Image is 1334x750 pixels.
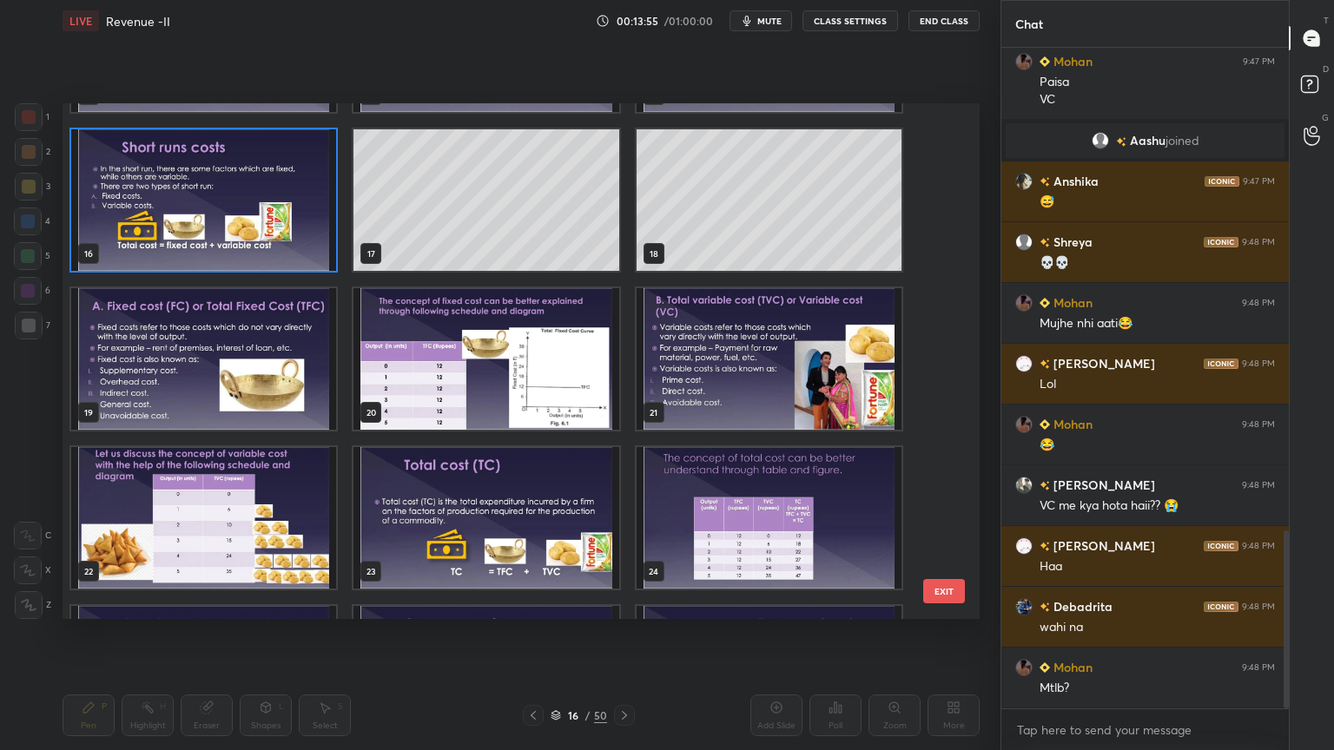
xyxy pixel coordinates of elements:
img: 3a49668fa4a54efc8131f98c6a11796a.jpg [1015,537,1033,555]
button: mute [730,10,792,31]
button: CLASS SETTINGS [802,10,898,31]
img: 3a49668fa4a54efc8131f98c6a11796a.jpg [1015,355,1033,372]
div: 💀💀 [1040,254,1275,272]
div: VC [1040,91,1275,109]
div: VC me kya hota haii?? 😭 [1040,497,1275,515]
img: no-rating-badge.077c3623.svg [1116,137,1126,147]
div: wahi na [1040,619,1275,636]
img: iconic-dark.1390631f.png [1204,541,1238,551]
h6: Mohan [1050,293,1093,312]
img: no-rating-badge.077c3623.svg [1040,238,1050,247]
div: 16 [565,710,582,720]
div: 9:47 PM [1243,56,1275,67]
h6: Mohan [1050,52,1093,70]
h6: Anshika [1050,172,1099,190]
div: 6 [14,277,50,305]
div: 9:48 PM [1242,480,1275,490]
span: joined [1166,134,1199,148]
div: Lol [1040,376,1275,393]
div: 4 [14,207,50,235]
img: iconic-dark.1390631f.png [1205,176,1239,187]
div: C [14,522,51,549]
div: 9:48 PM [1242,541,1275,551]
button: End Class [908,10,980,31]
div: 5 [14,242,50,270]
img: 3956022dec244926bd5dc17a62a48721.jpg [1015,477,1033,494]
div: 9:48 PM [1242,602,1275,612]
img: no-rating-badge.077c3623.svg [1040,481,1050,490]
p: D [1323,62,1329,76]
img: 6b0fccd259fa47c383fc0b844a333e12.jpg [1015,416,1033,433]
h6: [PERSON_NAME] [1050,536,1155,555]
img: 9bd53f04b6f74b50bc09872727d51a66.jpg [1015,598,1033,615]
div: 9:48 PM [1242,419,1275,430]
div: 1 [15,103,50,131]
div: / [585,710,591,720]
div: LIVE [63,10,99,31]
img: default.png [1015,234,1033,251]
div: grid [63,103,949,619]
span: mute [757,15,782,27]
p: Chat [1001,1,1057,47]
img: no-rating-badge.077c3623.svg [1040,602,1050,612]
div: grid [1001,48,1289,708]
p: G [1322,111,1329,124]
img: Learner_Badge_beginner_1_8b307cf2a0.svg [1040,298,1050,308]
img: Learner_Badge_beginner_1_8b307cf2a0.svg [1040,662,1050,673]
img: 6b0fccd259fa47c383fc0b844a333e12.jpg [1015,659,1033,676]
h6: Debadrita [1050,597,1113,615]
img: no-rating-badge.077c3623.svg [1040,542,1050,551]
h6: Shreya [1050,233,1093,251]
h6: [PERSON_NAME] [1050,476,1155,494]
div: Z [15,591,51,619]
div: 3 [15,173,50,201]
div: Mtlb? [1040,680,1275,697]
div: 😅 [1040,194,1275,211]
img: iconic-dark.1390631f.png [1204,237,1238,247]
div: Haa [1040,558,1275,576]
img: iconic-dark.1390631f.png [1204,602,1238,612]
button: EXIT [923,579,965,603]
span: Aashu [1130,134,1166,148]
div: X [14,556,51,584]
h6: Mohan [1050,658,1093,676]
p: T [1324,14,1329,27]
img: no-rating-badge.077c3623.svg [1040,177,1050,187]
div: 9:48 PM [1242,662,1275,673]
h6: Mohan [1050,415,1093,433]
img: default.png [1092,132,1109,149]
div: 9:47 PM [1243,176,1275,187]
img: 6b0fccd259fa47c383fc0b844a333e12.jpg [1015,53,1033,70]
div: Paisa [1040,74,1275,91]
h4: Revenue -II [106,13,170,30]
img: iconic-dark.1390631f.png [1204,359,1238,369]
img: Learner_Badge_beginner_1_8b307cf2a0.svg [1040,56,1050,67]
div: Mujhe nhi aati😂 [1040,315,1275,332]
img: no-rating-badge.077c3623.svg [1040,359,1050,369]
div: 9:48 PM [1242,298,1275,308]
div: 😂 [1040,437,1275,454]
div: 2 [15,138,50,166]
div: 50 [594,707,607,723]
div: 9:48 PM [1242,237,1275,247]
div: 7 [15,312,50,339]
img: Learner_Badge_beginner_1_8b307cf2a0.svg [1040,419,1050,430]
h6: [PERSON_NAME] [1050,354,1155,372]
div: 9:48 PM [1242,359,1275,369]
img: 6b0fccd259fa47c383fc0b844a333e12.jpg [1015,294,1033,312]
img: 705f739bba71449bb2196bcb5ce5af4a.jpg [1015,173,1033,190]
